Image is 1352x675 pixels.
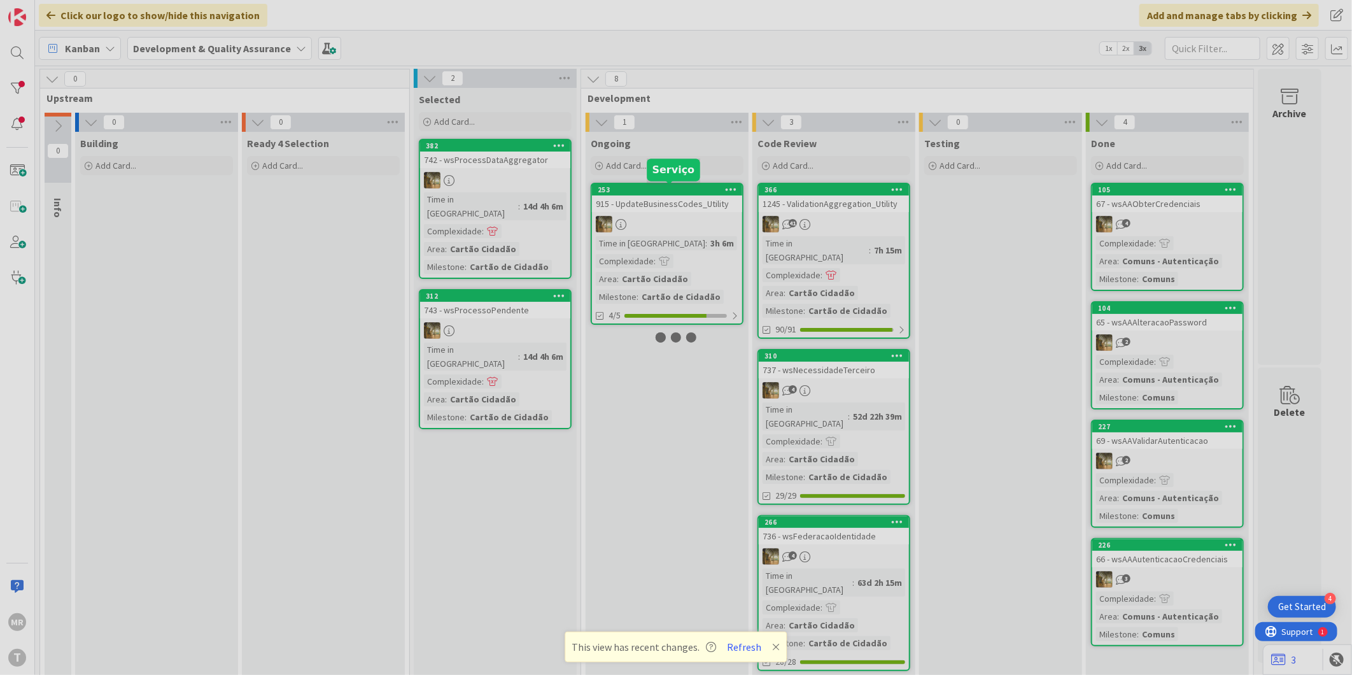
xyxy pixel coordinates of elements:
button: Refresh [723,639,766,655]
div: 4 [1325,593,1336,604]
span: This view has recent changes. [572,639,717,655]
div: 1 [66,5,69,15]
div: Get Started [1278,600,1326,613]
div: Open Get Started checklist, remaining modules: 4 [1268,596,1336,618]
h5: Serviço [652,164,695,176]
span: Support [27,2,58,17]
